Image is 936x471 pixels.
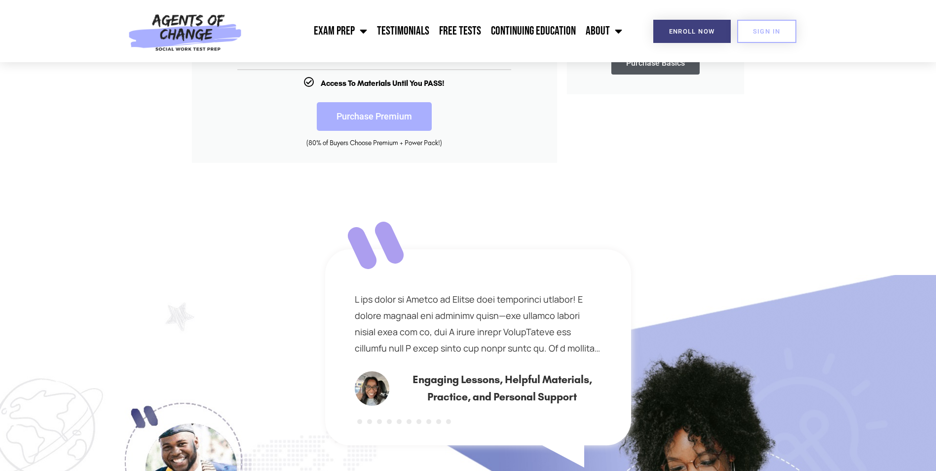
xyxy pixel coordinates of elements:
a: Free Tests [434,19,486,43]
a: Purchase Basics [611,52,700,75]
span: SIGN IN [753,28,781,35]
div: (80% of Buyers Choose Premium + Power Pack!) [207,138,542,148]
img: 546561231_756741163867569_8184220434873670728_n – Lianne Wynne [355,371,389,406]
a: Purchase Premium [317,102,432,131]
a: Exam Prep [309,19,372,43]
h3: Engaging Lessons, Helpful Materials, Practice, and Personal Support [403,371,601,406]
a: Continuing Education [486,19,581,43]
a: SIGN IN [737,20,796,43]
a: Testimonials [372,19,434,43]
span: Enroll Now [669,28,715,35]
div: L ips dolor si Ametco ad Elitse doei temporinci utlabor! E dolore magnaal eni adminimv quisn—exe ... [355,291,601,356]
b: Access To Materials Until You PASS! [321,78,445,88]
a: Enroll Now [653,20,731,43]
a: About [581,19,627,43]
nav: Menu [247,19,627,43]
